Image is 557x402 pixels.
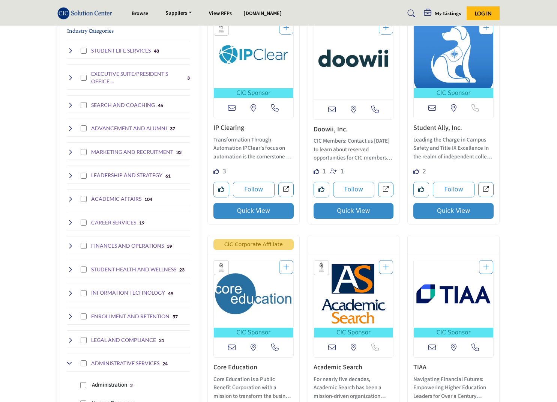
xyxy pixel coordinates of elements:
[413,124,494,132] h3: Student Ally, Inc.
[314,260,393,338] a: Open Listing in new tab
[213,182,229,197] button: Like listing
[413,375,494,401] p: Navigating Financial Futures: Empowering Higher Education Leaders for Over a Century Founded on a...
[81,125,87,131] input: Select ADVANCEMENT AND ALUMNI checkbox
[168,291,173,296] b: 49
[213,375,294,401] p: Core Education is a Public Benefit Corporation with a mission to transform the business model of ...
[91,101,155,109] h4: SEARCH AND COACHING: Executive search services, leadership coaching, and professional development...
[413,373,494,401] a: Navigating Financial Futures: Empowering Higher Education Leaders for Over a Century Founded on a...
[214,21,293,98] a: Open Listing in new tab
[413,123,462,132] a: Student Ally, Inc.
[214,260,293,338] a: Open Listing in new tab
[413,203,494,219] button: Quick View
[400,8,420,20] a: Search
[414,21,493,98] a: Open Listing in new tab
[213,136,294,161] p: Transformation Through Automation IPClear’s focus on automation is the cornerstone of its approac...
[283,263,289,272] a: Add To List
[91,195,141,203] h4: ACADEMIC AFFAIRS: Academic program development, faculty resources, and curriculum enhancement sol...
[173,314,178,319] b: 57
[80,382,86,388] input: Select Administration checkbox
[213,134,294,161] a: Transformation Through Automation IPClear’s focus on automation is the cornerstone of its approac...
[413,134,494,161] a: Leading the Charge in Campus Safety and Title IX Excellence In the realm of independent college l...
[170,125,175,132] div: 37 Results For ADVANCEMENT AND ALUMNI
[330,166,344,176] div: Followers
[378,182,393,197] a: Open doowii in new tab
[383,23,389,33] a: Add To List
[81,102,87,108] input: Select SEARCH AND COACHING checkbox
[170,126,175,131] b: 37
[158,103,163,108] b: 46
[314,182,329,197] button: Like listing
[91,360,159,367] h4: ADMINISTRATIVE SERVICES: Comprehensive administrative support systems and tools to streamline col...
[167,244,172,249] b: 39
[130,383,133,388] b: 2
[483,23,489,33] a: Add To List
[413,363,494,372] h3: TIAA
[132,10,148,17] a: Browse
[81,149,87,155] input: Select MARKETING AND RECRUITMENT checkbox
[433,182,474,197] button: Follow
[475,10,492,17] span: Log In
[176,149,182,155] div: 33 Results For MARKETING AND RECRUITMENT
[159,337,164,343] div: 21 Results For LEGAL AND COMPLIANCE
[213,123,244,132] a: IP Clearing
[81,196,87,202] input: Select ACADEMIC AFFAIRS checkbox
[314,21,393,99] img: Doowii, Inc.
[414,21,493,88] img: Student Ally, Inc.
[159,338,164,343] b: 21
[91,289,165,297] h4: INFORMATION TECHNOLOGY: Technology infrastructure, software solutions, and digital transformation...
[81,243,87,249] input: Select FINANCES AND OPERATIONS checkbox
[81,313,87,319] input: Select ENROLLMENT AND RETENTION checkbox
[278,182,294,197] a: Open ipclear in new tab
[91,242,164,250] h4: FINANCES AND OPERATIONS: Financial management, budgeting tools, and operational efficiency soluti...
[222,168,226,175] span: 3
[91,172,162,179] h4: LEADERSHIP AND STRATEGY: Institutional effectiveness, strategic planning, and leadership developm...
[81,220,87,226] input: Select CAREER SERVICES checkbox
[214,21,293,88] img: IP Clearing
[91,70,185,85] h4: EXECUTIVE SUITE/PRESIDENT'S OFFICE SERVICES: Strategic planning, leadership support, and executiv...
[167,242,172,249] div: 39 Results For FINANCES AND OPERATIONS
[316,262,327,273] img: ACCU Sponsors Badge Icon
[213,363,294,372] h3: Core Education
[314,375,394,401] p: For nearly five decades, Academic Search has been a mission-driven organization dedicated to expa...
[91,219,136,226] h4: CAREER SERVICES: Career planning tools, job placement platforms, and professional development res...
[314,125,394,134] h3: Doowii, Inc.
[213,373,294,401] a: Core Education is a Public Benefit Corporation with a mission to transform the business model of ...
[467,6,500,20] button: Log In
[81,290,87,296] input: Select INFORMATION TECHNOLOGY checkbox
[165,173,171,179] b: 61
[91,125,167,132] h4: ADVANCEMENT AND ALUMNI: Donor management, fundraising solutions, and alumni engagement platforms ...
[67,26,114,35] button: Industry Categories
[244,10,282,17] a: [DOMAIN_NAME]
[81,360,87,366] input: Select ADMINISTRATIVE SERVICES checkbox
[213,203,294,219] button: Quick View
[139,220,144,226] b: 19
[314,363,394,372] h3: Academic Search
[341,168,344,175] span: 1
[215,89,292,98] span: CIC Sponsor
[160,8,197,19] a: Suppliers
[315,328,392,337] span: CIC Sponsor
[179,266,185,273] div: 23 Results For STUDENT HEALTH AND WELLNESS
[187,75,190,81] b: 3
[413,169,419,174] i: Likes
[158,102,163,108] div: 46 Results For SEARCH AND COACHING
[162,360,168,367] div: 24 Results For ADMINISTRATIVE SERVICES
[314,260,393,328] img: Academic Search
[154,47,159,54] div: 48 Results For STUDENT LIFE SERVICES
[413,182,429,197] button: Like listing
[314,125,348,134] a: Doowii, Inc.
[435,10,461,17] h5: My Listings
[165,172,171,179] div: 61 Results For LEADERSHIP AND STRATEGY
[81,75,87,81] input: Select EXECUTIVE SUITE/PRESIDENT'S OFFICE SERVICES checkbox
[478,182,494,197] a: Open student-ally in new tab
[283,23,289,33] a: Add To List
[139,219,144,226] div: 19 Results For CAREER SERVICES
[81,48,87,54] input: Select STUDENT LIFE SERVICES checkbox
[81,266,87,273] input: Select STUDENT HEALTH AND WELLNESS checkbox
[216,262,227,273] img: ACCU Sponsors Badge Icon
[213,169,219,174] i: Likes
[91,313,170,320] h4: ENROLLMENT AND RETENTION: Student recruitment, enrollment management, and retention strategy solu...
[323,168,326,175] span: 1
[314,135,394,163] a: CIC Members: Contact us [DATE] to learn about reserved opportunities for CIC members! Doowii is a...
[216,23,227,33] img: ACCU Sponsors Badge Icon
